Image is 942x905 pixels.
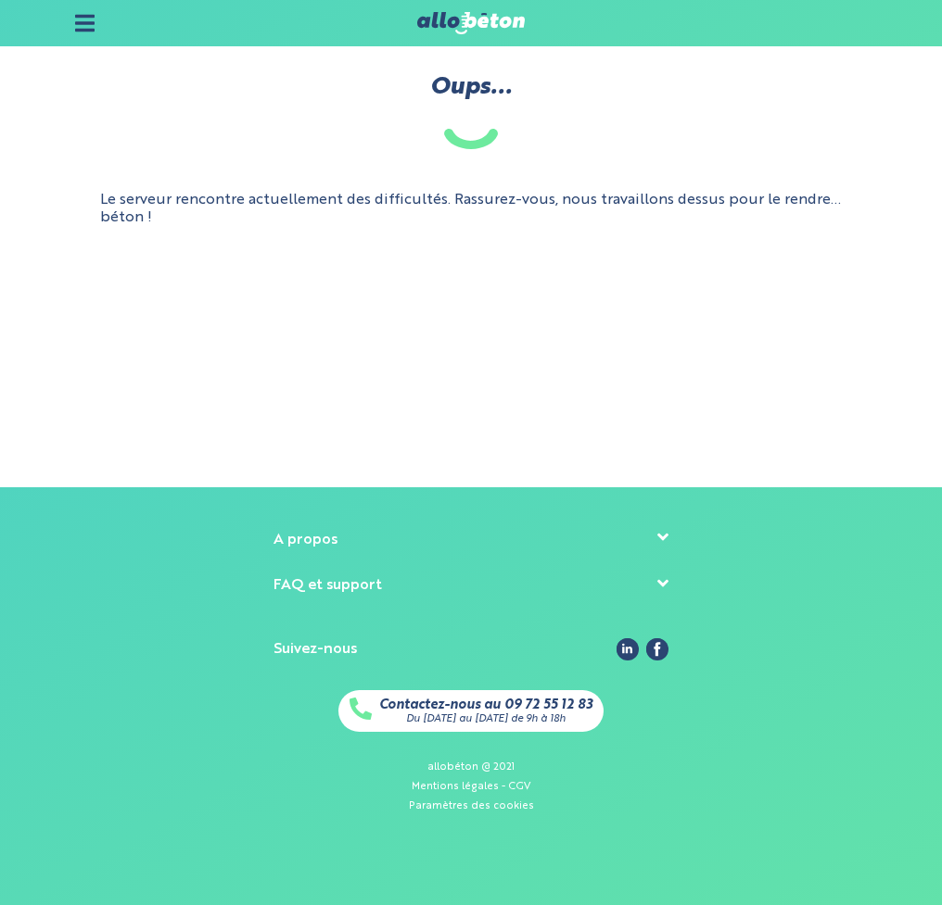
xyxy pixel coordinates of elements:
a: Contactez-nous au 09 72 55 12 83 [379,698,592,713]
span: - [502,781,505,792]
div: A propos [274,532,337,548]
a: Mentions légales [412,781,499,792]
a: Paramètres des cookies [409,800,534,811]
div: allobéton @ 2021 [427,761,515,773]
div: Suivez-nous [274,641,357,658]
a: CGV [508,781,530,792]
div: Du [DATE] au [DATE] de 9h à 18h [406,713,566,725]
img: allobéton [417,12,525,34]
div: FAQ et support [274,577,382,594]
p: Le serveur rencontre actuellement des difficultés. Rassurez-vous, nous travaillons dessus pour le... [100,192,842,226]
iframe: Help widget launcher [777,833,922,885]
